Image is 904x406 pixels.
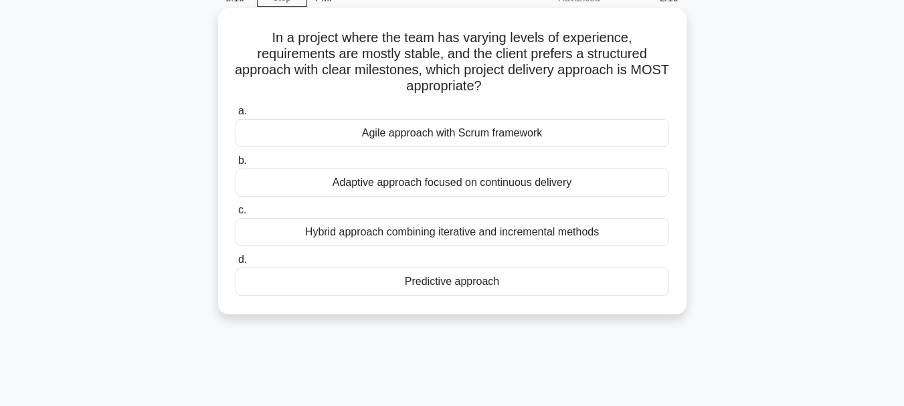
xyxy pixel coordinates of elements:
span: d. [238,253,247,265]
span: a. [238,105,247,116]
h5: In a project where the team has varying levels of experience, requirements are mostly stable, and... [234,29,670,95]
div: Agile approach with Scrum framework [236,119,669,147]
span: c. [238,204,246,215]
div: Adaptive approach focused on continuous delivery [236,169,669,197]
div: Hybrid approach combining iterative and incremental methods [236,218,669,246]
span: b. [238,155,247,166]
div: Predictive approach [236,268,669,296]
